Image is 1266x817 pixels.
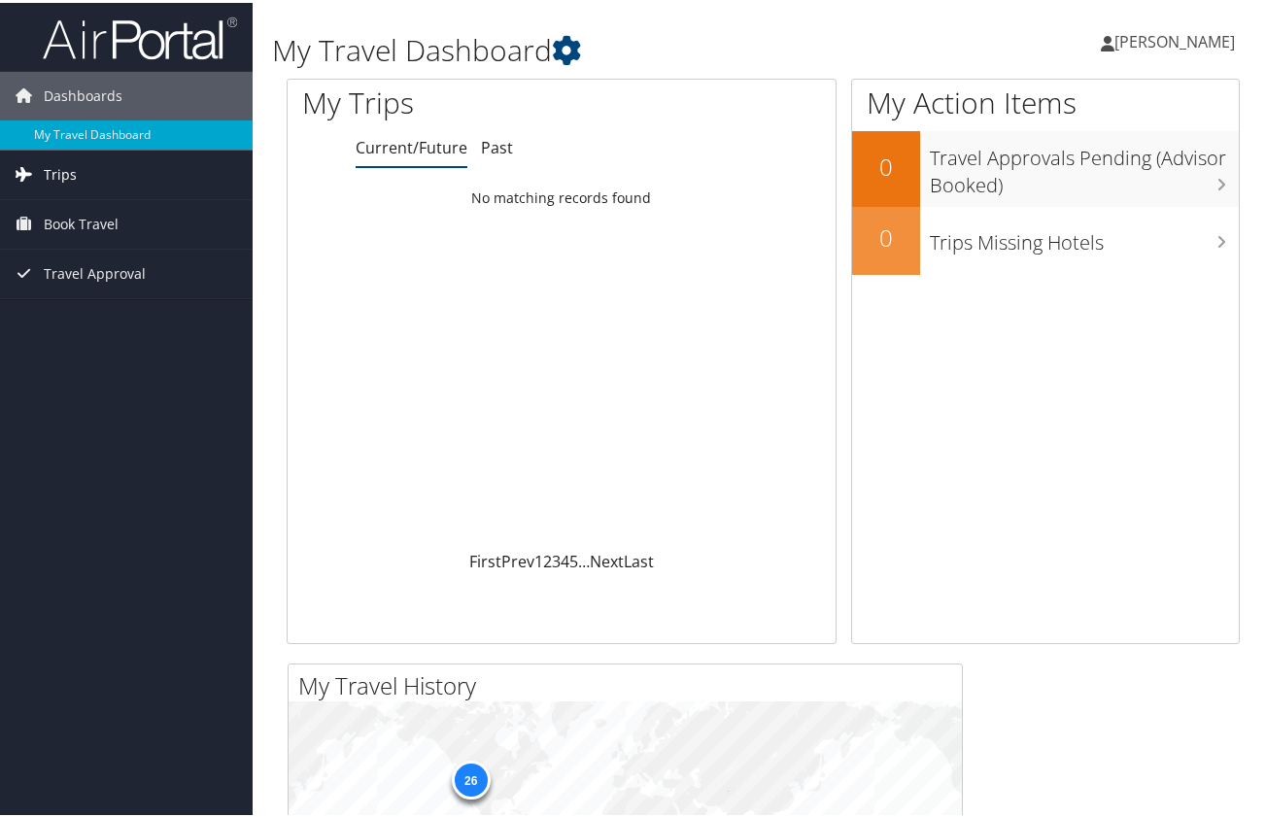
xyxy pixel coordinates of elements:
[1114,28,1235,50] span: [PERSON_NAME]
[930,217,1239,254] h3: Trips Missing Hotels
[44,247,146,295] span: Travel Approval
[451,758,490,797] div: 26
[288,178,836,213] td: No matching records found
[543,548,552,569] a: 2
[43,13,237,58] img: airportal-logo.png
[302,80,593,120] h1: My Trips
[272,27,927,68] h1: My Travel Dashboard
[356,134,467,155] a: Current/Future
[561,548,569,569] a: 4
[298,666,962,699] h2: My Travel History
[481,134,513,155] a: Past
[578,548,590,569] span: …
[534,548,543,569] a: 1
[44,69,122,118] span: Dashboards
[469,548,501,569] a: First
[852,80,1239,120] h1: My Action Items
[590,548,624,569] a: Next
[852,219,920,252] h2: 0
[501,548,534,569] a: Prev
[624,548,654,569] a: Last
[44,197,119,246] span: Book Travel
[1101,10,1254,68] a: [PERSON_NAME]
[552,548,561,569] a: 3
[852,148,920,181] h2: 0
[930,132,1239,196] h3: Travel Approvals Pending (Advisor Booked)
[569,548,578,569] a: 5
[44,148,77,196] span: Trips
[852,128,1239,203] a: 0Travel Approvals Pending (Advisor Booked)
[852,204,1239,272] a: 0Trips Missing Hotels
